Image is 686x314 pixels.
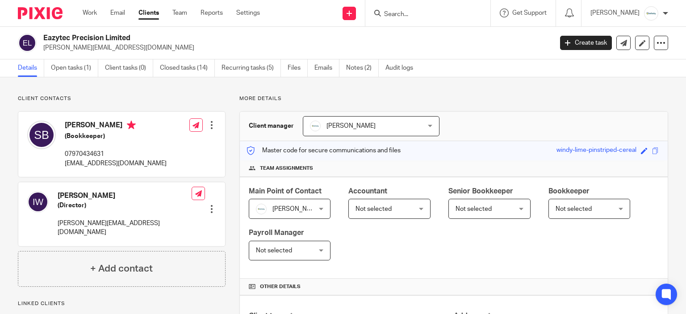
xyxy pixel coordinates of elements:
[127,121,136,130] i: Primary
[110,8,125,17] a: Email
[260,165,313,172] span: Team assignments
[138,8,159,17] a: Clients
[65,150,167,159] p: 07970434631
[556,146,636,156] div: windy-lime-pinstriped-cereal
[201,8,223,17] a: Reports
[456,206,492,212] span: Not selected
[249,121,294,130] h3: Client manager
[27,121,56,149] img: svg%3E
[160,59,215,77] a: Closed tasks (14)
[247,146,401,155] p: Master code for secure communications and files
[65,121,167,132] h4: [PERSON_NAME]
[385,59,420,77] a: Audit logs
[644,6,658,21] img: Infinity%20Logo%20with%20Whitespace%20.png
[548,188,590,195] span: Bookkeeper
[256,247,292,254] span: Not selected
[236,8,260,17] a: Settings
[58,201,192,210] h5: (Director)
[314,59,339,77] a: Emails
[18,95,226,102] p: Client contacts
[383,11,464,19] input: Search
[512,10,547,16] span: Get Support
[51,59,98,77] a: Open tasks (1)
[239,95,668,102] p: More details
[260,283,301,290] span: Other details
[256,204,267,214] img: Infinity%20Logo%20with%20Whitespace%20.png
[65,159,167,168] p: [EMAIL_ADDRESS][DOMAIN_NAME]
[560,36,612,50] a: Create task
[590,8,640,17] p: [PERSON_NAME]
[83,8,97,17] a: Work
[18,7,63,19] img: Pixie
[172,8,187,17] a: Team
[348,188,387,195] span: Accountant
[448,188,513,195] span: Senior Bookkeeper
[58,191,192,201] h4: [PERSON_NAME]
[43,33,446,43] h2: Eazytec Precision Limited
[105,59,153,77] a: Client tasks (0)
[310,121,321,131] img: Infinity%20Logo%20with%20Whitespace%20.png
[288,59,308,77] a: Files
[556,206,592,212] span: Not selected
[249,229,304,236] span: Payroll Manager
[18,33,37,52] img: svg%3E
[43,43,547,52] p: [PERSON_NAME][EMAIL_ADDRESS][DOMAIN_NAME]
[65,132,167,141] h5: (Bookkeeper)
[346,59,379,77] a: Notes (2)
[90,262,153,276] h4: + Add contact
[222,59,281,77] a: Recurring tasks (5)
[18,59,44,77] a: Details
[18,300,226,307] p: Linked clients
[326,123,376,129] span: [PERSON_NAME]
[356,206,392,212] span: Not selected
[249,188,322,195] span: Main Point of Contact
[272,206,322,212] span: [PERSON_NAME]
[58,219,192,237] p: [PERSON_NAME][EMAIL_ADDRESS][DOMAIN_NAME]
[27,191,49,213] img: svg%3E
